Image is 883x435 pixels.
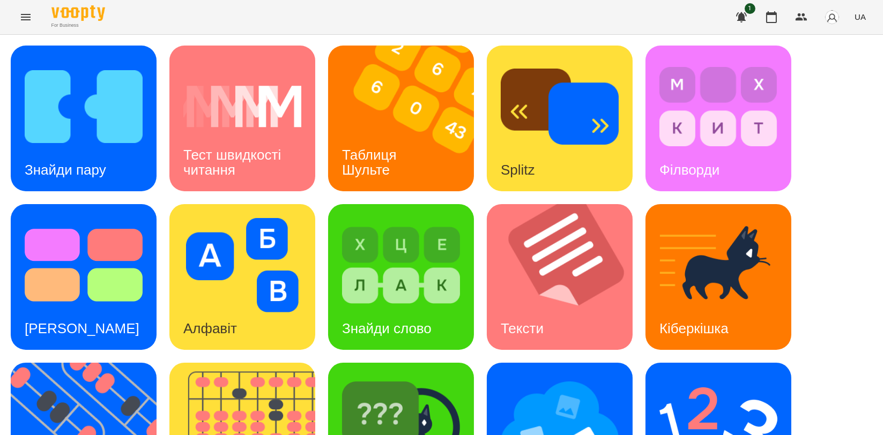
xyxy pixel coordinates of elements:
a: Таблиця ШультеТаблиця Шульте [328,46,474,191]
img: Тест Струпа [25,218,143,312]
h3: Знайди слово [342,320,432,336]
h3: Таблиця Шульте [342,147,400,177]
a: Тест швидкості читанняТест швидкості читання [169,46,315,191]
a: АлфавітАлфавіт [169,204,315,350]
img: Тест швидкості читання [183,59,301,154]
img: Знайди слово [342,218,460,312]
h3: [PERSON_NAME] [25,320,139,336]
h3: Тест швидкості читання [183,147,285,177]
a: SplitzSplitz [487,46,633,191]
a: ТекстиТексти [487,204,633,350]
h3: Кіберкішка [659,320,729,336]
span: UA [855,11,866,22]
h3: Тексти [501,320,544,336]
a: Тест Струпа[PERSON_NAME] [11,204,157,350]
a: ФілвордиФілворди [645,46,791,191]
h3: Алфавіт [183,320,237,336]
img: Кіберкішка [659,218,777,312]
h3: Філворди [659,162,719,178]
img: Splitz [501,59,619,154]
button: UA [850,7,870,27]
button: Menu [13,4,39,30]
a: Знайди паруЗнайди пару [11,46,157,191]
span: 1 [745,3,755,14]
a: КіберкішкаКіберкішка [645,204,791,350]
img: avatar_s.png [825,10,840,25]
h3: Знайди пару [25,162,106,178]
img: Тексти [487,204,646,350]
span: For Business [51,22,105,29]
img: Філворди [659,59,777,154]
h3: Splitz [501,162,535,178]
img: Алфавіт [183,218,301,312]
a: Знайди словоЗнайди слово [328,204,474,350]
img: Voopty Logo [51,5,105,21]
img: Таблиця Шульте [328,46,487,191]
img: Знайди пару [25,59,143,154]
